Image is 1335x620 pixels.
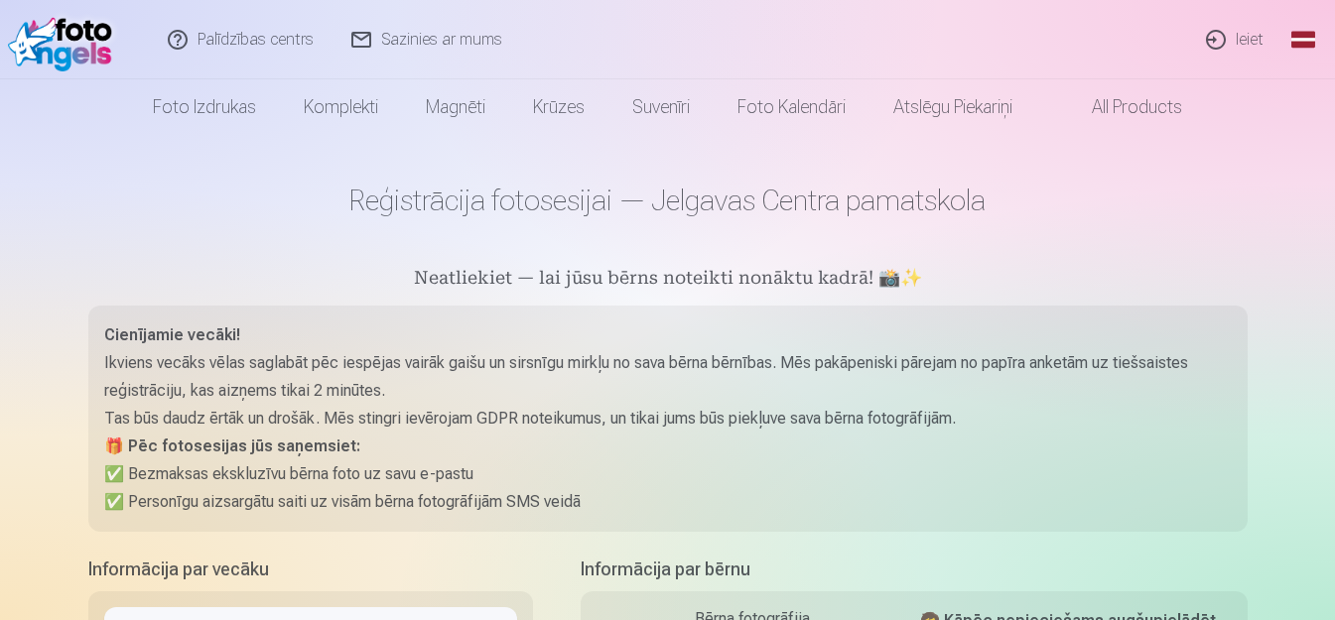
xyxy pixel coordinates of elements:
[402,79,509,135] a: Magnēti
[104,460,1232,488] p: ✅ Bezmaksas ekskluzīvu bērna foto uz savu e-pastu
[1036,79,1206,135] a: All products
[104,349,1232,405] p: Ikviens vecāks vēlas saglabāt pēc iespējas vairāk gaišu un sirsnīgu mirkļu no sava bērna bērnības...
[104,325,240,344] strong: Cienījamie vecāki!
[714,79,869,135] a: Foto kalendāri
[581,556,1248,583] h5: Informācija par bērnu
[280,79,402,135] a: Komplekti
[104,436,360,455] strong: 🎁 Pēc fotosesijas jūs saņemsiet:
[869,79,1036,135] a: Atslēgu piekariņi
[104,488,1232,516] p: ✅ Personīgu aizsargātu saiti uz visām bērna fotogrāfijām SMS veidā
[104,405,1232,433] p: Tas būs daudz ērtāk un drošāk. Mēs stingri ievērojam GDPR noteikumus, un tikai jums būs piekļuve ...
[8,8,122,71] img: /fa1
[608,79,714,135] a: Suvenīri
[509,79,608,135] a: Krūzes
[88,183,1248,218] h1: Reģistrācija fotosesijai — Jelgavas Centra pamatskola
[129,79,280,135] a: Foto izdrukas
[88,556,533,583] h5: Informācija par vecāku
[88,266,1248,294] h5: Neatliekiet — lai jūsu bērns noteikti nonāktu kadrā! 📸✨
